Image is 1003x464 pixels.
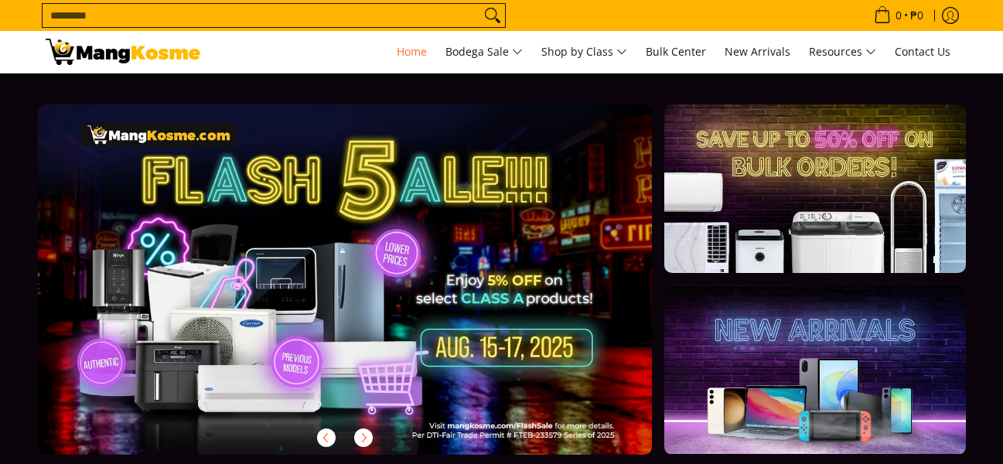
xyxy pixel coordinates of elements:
[801,31,884,73] a: Resources
[717,31,798,73] a: New Arrivals
[389,31,435,73] a: Home
[638,31,714,73] a: Bulk Center
[46,39,200,65] img: Mang Kosme: Your Home Appliances Warehouse Sale Partner!
[445,43,523,62] span: Bodega Sale
[480,4,505,27] button: Search
[309,421,343,455] button: Previous
[397,44,427,59] span: Home
[541,43,627,62] span: Shop by Class
[534,31,635,73] a: Shop by Class
[216,31,958,73] nav: Main Menu
[346,421,380,455] button: Next
[895,44,950,59] span: Contact Us
[893,10,904,21] span: 0
[725,44,790,59] span: New Arrivals
[438,31,530,73] a: Bodega Sale
[809,43,876,62] span: Resources
[908,10,926,21] span: ₱0
[646,44,706,59] span: Bulk Center
[869,7,928,24] span: •
[887,31,958,73] a: Contact Us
